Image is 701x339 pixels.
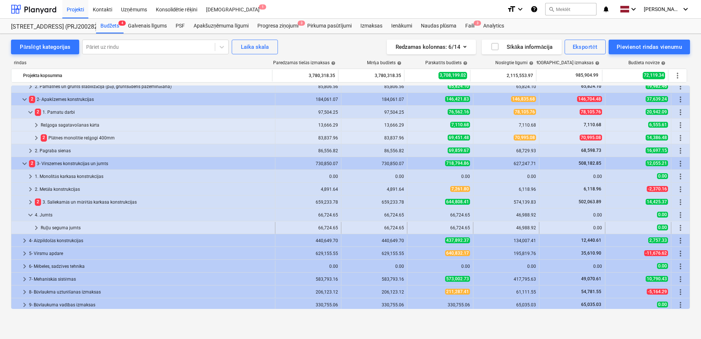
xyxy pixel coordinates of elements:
[594,61,599,65] span: help
[189,19,253,33] a: Apakšuzņēmuma līgumi
[278,212,338,218] div: 66,724.65
[344,148,404,153] div: 86,556.82
[118,21,126,26] span: 4
[450,122,470,128] span: 7,110.68
[514,135,536,141] span: 70,995.08
[647,289,668,295] span: -5,164.29
[29,299,272,311] div: 9- Būvlaukuma vadības izmaksas
[476,200,536,205] div: 574,139.83
[476,148,536,153] div: 68,729.93
[26,185,35,194] span: keyboard_arrow_right
[41,222,272,234] div: Ruļļu seguma jumts
[387,19,416,33] a: Ienākumi
[450,186,470,192] span: 7,261.80
[676,288,685,296] span: Vairāk darbību
[344,161,404,166] div: 730,850.07
[476,302,536,307] div: 65,035.03
[476,264,536,269] div: 0.00
[676,262,685,271] span: Vairāk darbību
[20,300,29,309] span: keyboard_arrow_right
[278,187,338,192] div: 4,891.64
[445,199,470,205] span: 644,808.41
[445,237,470,243] span: 437,892.37
[35,81,272,92] div: 2. Pamatnes un grunts stabilizācija (pāļi, gruntsūdens pazemināšana)
[410,225,470,230] div: 66,724.65
[41,132,272,144] div: Plātnes monolītie režģogi 400mm
[580,148,602,153] span: 68,598.73
[26,198,35,207] span: keyboard_arrow_right
[20,262,29,271] span: keyboard_arrow_right
[344,174,404,179] div: 0.00
[476,123,536,128] div: 7,110.68
[676,146,685,155] span: Vairāk darbību
[410,174,470,179] div: 0.00
[583,186,602,192] span: 6,118.96
[278,302,338,307] div: 330,755.06
[448,135,470,141] span: 69,451.48
[648,122,668,128] span: 6,555.61
[676,223,685,232] span: Vairāk darbību
[35,171,272,182] div: 1. Monolītās karkasa konstrukcijas
[438,72,467,79] span: 3,708,199.02
[35,145,272,157] div: 2. Pagraba sienas
[278,289,338,295] div: 206,123.12
[20,288,29,296] span: keyboard_arrow_right
[11,23,87,31] div: [STREET_ADDRESS] (PRJ2002826) 2601978
[445,276,470,282] span: 573,002.73
[580,238,602,243] span: 12,440.61
[575,72,599,79] span: 985,904.99
[646,109,668,115] span: 20,942.09
[580,84,602,89] span: 65,824.10
[20,275,29,284] span: keyboard_arrow_right
[580,109,602,115] span: 78,105.76
[476,84,536,89] div: 65,824.10
[676,121,685,130] span: Vairāk darbību
[628,60,665,66] div: Budžeta novirze
[479,19,509,33] a: Analytics
[609,40,690,54] button: Pievienot rindas vienumu
[565,40,606,54] button: Eksportēt
[20,95,29,104] span: keyboard_arrow_down
[425,60,467,66] div: Pārskatīts budžets
[344,277,404,282] div: 583,793.16
[20,249,29,258] span: keyboard_arrow_right
[476,238,536,243] div: 134,007.41
[29,96,35,103] span: 2
[476,225,536,230] div: 46,988.92
[11,60,273,66] div: rindas
[448,83,470,89] span: 65,824.10
[11,40,79,54] button: Pārslēgt kategorijas
[124,19,171,33] a: Galvenais līgums
[278,110,338,115] div: 97,504.25
[657,263,668,269] span: 0.00
[644,250,668,256] span: -11,676.62
[542,174,602,179] div: 0.00
[278,123,338,128] div: 13,666.29
[259,4,266,10] span: 1
[278,264,338,269] div: 0.00
[577,96,602,102] span: 146,704.48
[278,251,338,256] div: 629,155.55
[29,160,35,167] span: 2
[344,302,404,307] div: 330,755.06
[646,276,668,282] span: 10,790.43
[410,264,470,269] div: 0.00
[298,21,305,26] span: 3
[657,173,668,179] span: 0.00
[278,174,338,179] div: 0.00
[646,147,668,153] span: 16,697.15
[26,108,35,117] span: keyboard_arrow_down
[578,199,602,204] span: 502,063.89
[344,289,404,295] div: 206,123.12
[171,19,189,33] div: PSF
[542,225,602,230] div: 0.00
[344,110,404,115] div: 97,504.25
[580,289,602,294] span: 54,781.55
[241,42,269,52] div: Laika skala
[676,211,685,219] span: Vairāk darbību
[511,96,536,102] span: 146,835.68
[445,96,470,102] span: 146,421.83
[96,19,124,33] div: Budžets
[41,119,272,131] div: Režģoga sagatavošanas kārta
